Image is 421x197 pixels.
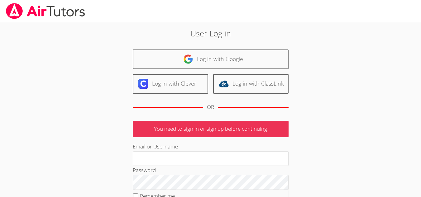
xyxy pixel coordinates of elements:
label: Email or Username [133,143,178,150]
label: Password [133,167,156,174]
img: clever-logo-6eab21bc6e7a338710f1a6ff85c0baf02591cd810cc4098c63d3a4b26e2feb20.svg [138,79,148,89]
img: google-logo-50288ca7cdecda66e5e0955fdab243c47b7ad437acaf1139b6f446037453330a.svg [183,54,193,64]
p: You need to sign in or sign up before continuing [133,121,289,137]
img: classlink-logo-d6bb404cc1216ec64c9a2012d9dc4662098be43eaf13dc465df04b49fa7ab582.svg [219,79,229,89]
img: airtutors_banner-c4298cdbf04f3fff15de1276eac7730deb9818008684d7c2e4769d2f7ddbe033.png [5,3,86,19]
a: Log in with ClassLink [213,74,289,94]
h2: User Log in [97,27,324,39]
div: OR [207,103,214,112]
a: Log in with Google [133,49,289,69]
a: Log in with Clever [133,74,208,94]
